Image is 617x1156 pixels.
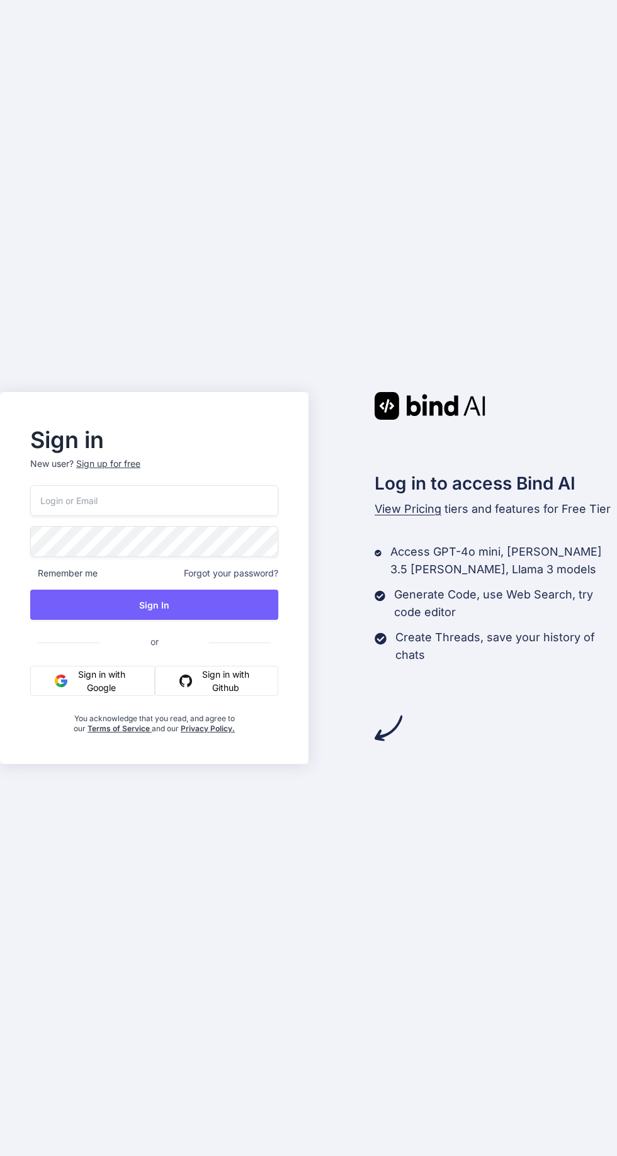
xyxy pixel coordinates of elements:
[395,629,617,664] p: Create Threads, save your history of chats
[155,666,278,696] button: Sign in with Github
[375,502,441,515] span: View Pricing
[375,392,485,420] img: Bind AI logo
[179,675,192,687] img: github
[375,714,402,742] img: arrow
[184,567,278,580] span: Forgot your password?
[30,567,98,580] span: Remember me
[30,590,278,620] button: Sign In
[181,724,235,733] a: Privacy Policy.
[76,457,140,470] div: Sign up for free
[72,706,237,734] div: You acknowledge that you read, and agree to our and our
[55,675,67,687] img: google
[30,430,278,450] h2: Sign in
[375,500,617,518] p: tiers and features for Free Tier
[30,485,278,516] input: Login or Email
[30,457,278,485] p: New user?
[375,470,617,497] h2: Log in to access Bind AI
[100,626,209,657] span: or
[390,543,617,578] p: Access GPT-4o mini, [PERSON_NAME] 3.5 [PERSON_NAME], Llama 3 models
[88,724,152,733] a: Terms of Service
[30,666,155,696] button: Sign in with Google
[394,586,617,621] p: Generate Code, use Web Search, try code editor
